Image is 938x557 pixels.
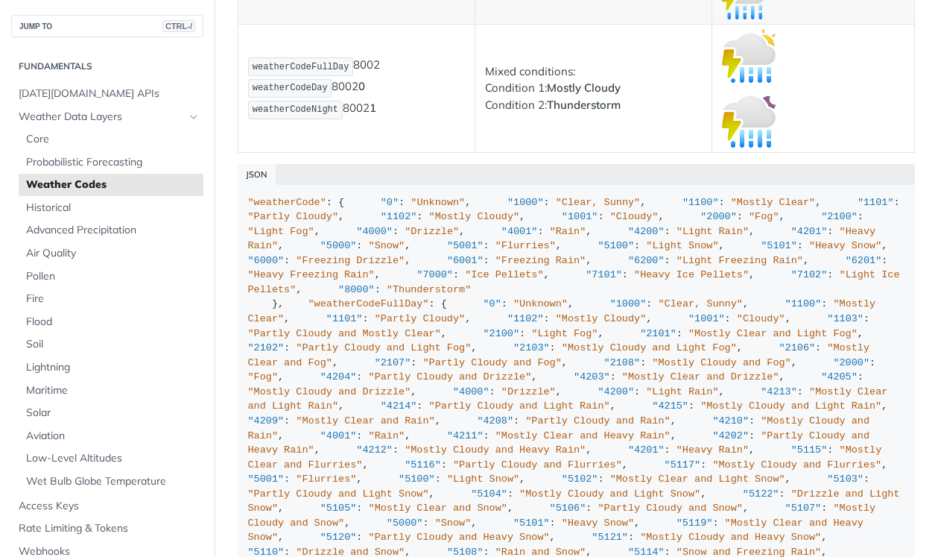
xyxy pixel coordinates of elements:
span: "4000" [453,386,489,397]
a: Rate Limiting & Tokens [11,517,203,540]
span: "5107" [785,503,822,514]
span: "2102" [248,342,285,353]
span: "4200" [598,386,634,397]
a: Weather Data LayersHide subpages for Weather Data Layers [11,106,203,128]
span: "Light Fog" [531,328,598,339]
span: "Partly Cloudy and Rain" [525,415,670,427]
span: "4213" [761,386,797,397]
span: "Partly Cloudy and Snow" [598,503,742,514]
a: Historical [19,197,203,219]
span: "Partly Cloudy and Flurries" [453,459,622,471]
span: "6000" [248,255,285,266]
span: "Partly Cloudy and Mostly Clear" [248,328,441,339]
strong: Thunderstorm [547,98,621,112]
span: "weatherCodeFullDay" [308,298,429,309]
span: "5106" [550,503,586,514]
span: "Mostly Clear and Light Snow" [610,473,785,485]
span: "4001" [320,430,357,441]
span: "Mostly Clear" [731,197,815,208]
span: "Rain" [550,226,586,237]
span: "4001" [501,226,538,237]
span: "4201" [791,226,828,237]
span: "Heavy Freezing Rain" [248,269,375,280]
span: Access Keys [19,499,200,514]
span: "6200" [628,255,665,266]
span: Probabilistic Forecasting [26,155,200,170]
span: "4209" [248,415,285,427]
span: Aviation [26,429,200,444]
span: Core [26,132,200,147]
span: "1101" [858,197,894,208]
img: mostly_cloudy_thunderstorm_day [722,29,776,83]
span: "Heavy Ice Pellets" [634,269,749,280]
span: "Mostly Cloudy and Drizzle" [248,386,411,397]
span: "Fog" [248,371,279,383]
span: "Light Snow" [646,240,718,251]
span: "0" [483,298,501,309]
a: Pollen [19,265,203,288]
span: "Mostly Cloudy and Rain" [248,415,876,441]
span: "5117" [665,459,701,471]
a: Advanced Precipitation [19,219,203,242]
span: "Cloudy" [737,313,785,324]
span: "2100" [483,328,519,339]
a: [DATE][DOMAIN_NAME] APIs [11,83,203,105]
a: Flood [19,311,203,333]
span: "4210" [712,415,749,427]
span: "Clear, Sunny" [556,197,640,208]
a: Aviation [19,425,203,447]
span: "Ice Pellets" [465,269,543,280]
a: Low-Level Altitudes [19,447,203,470]
a: Soil [19,333,203,356]
span: "Mostly Cloudy and Heavy Snow" [640,532,821,543]
span: "5115" [791,444,828,456]
button: JUMP TOCTRL-/ [11,15,203,37]
span: weatherCodeDay [253,83,328,93]
span: "Mostly Cloudy and Light Fog" [562,342,737,353]
span: "2000" [700,211,737,222]
span: Flood [26,315,200,330]
span: "5104" [471,488,507,500]
a: Lightning [19,356,203,379]
span: "Mostly Clear and Snow" [369,503,507,514]
span: "4211" [447,430,484,441]
span: "5122" [743,488,779,500]
span: "Partly Cloudy and Light Rain" [429,400,610,412]
span: "5001" [447,240,484,251]
span: "2107" [375,357,411,368]
strong: 0 [358,79,365,93]
a: Probabilistic Forecasting [19,151,203,174]
span: "Partly Cloudy and Drizzle" [369,371,532,383]
span: "1000" [610,298,647,309]
a: Fire [19,288,203,310]
span: "5000" [320,240,357,251]
span: Air Quality [26,246,200,261]
span: "Flurries" [495,240,556,251]
a: Maritime [19,380,203,402]
span: "5101" [513,517,550,529]
a: Air Quality [19,242,203,265]
span: "Mostly Cloudy and Light Snow" [519,488,700,500]
span: "Light Ice Pellets" [248,269,906,295]
span: "Light Fog" [248,226,314,237]
span: Maritime [26,383,200,398]
span: "5120" [320,532,357,543]
span: "6201" [846,255,882,266]
span: "5121" [592,532,628,543]
span: "Mostly Cloudy" [556,313,647,324]
span: Weather Data Layers [19,110,184,125]
span: "4214" [381,400,417,412]
span: "1100" [682,197,719,208]
span: "Light Freezing Rain" [676,255,803,266]
span: "5000" [387,517,423,529]
span: "8000" [338,284,375,295]
span: "1000" [507,197,544,208]
span: "1102" [381,211,417,222]
span: "2000" [833,357,869,368]
span: Advanced Precipitation [26,223,200,238]
span: "6001" [447,255,484,266]
span: "7101" [586,269,622,280]
span: "2100" [821,211,858,222]
a: Solar [19,402,203,424]
span: Historical [26,201,200,215]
